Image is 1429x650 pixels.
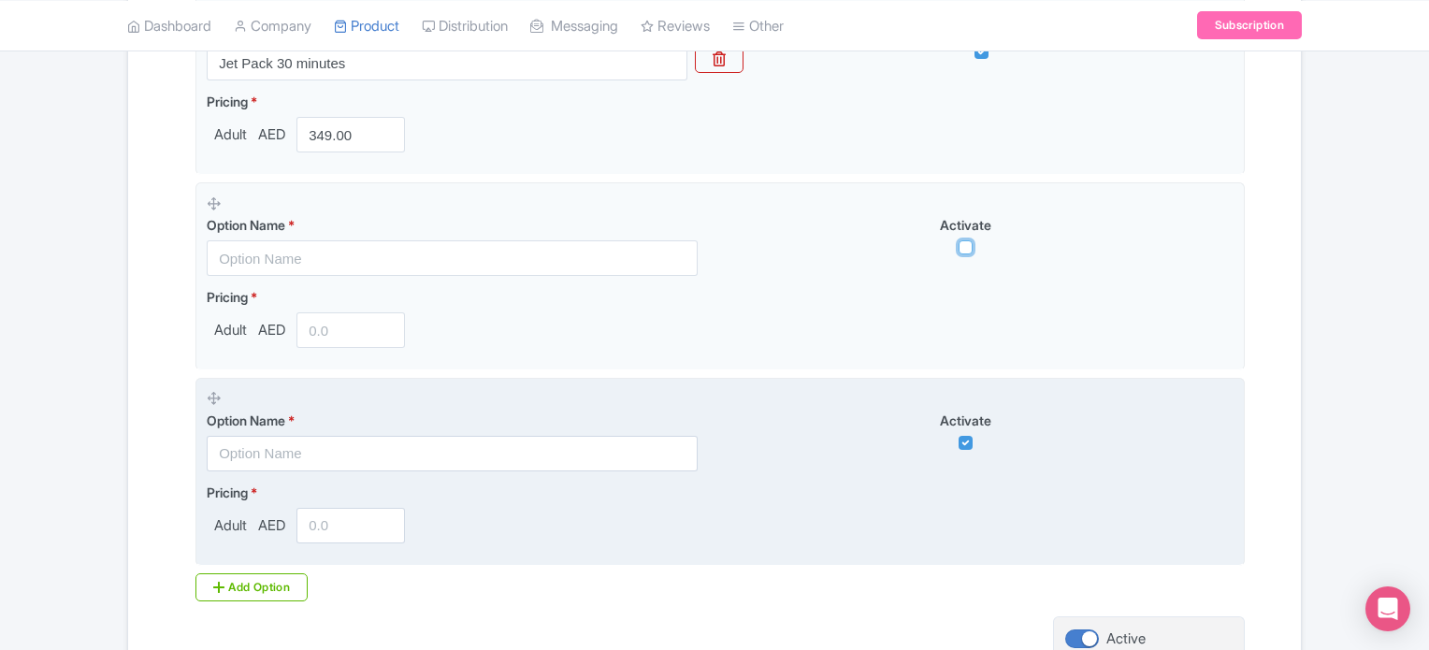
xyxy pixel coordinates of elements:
[207,217,285,233] span: Option Name
[207,240,698,276] input: Option Name
[207,436,698,471] input: Option Name
[1197,11,1302,39] a: Subscription
[1106,628,1146,650] div: Active
[207,320,254,341] span: Adult
[207,94,248,109] span: Pricing
[1365,586,1410,631] div: Open Intercom Messenger
[254,320,289,341] span: AED
[207,289,248,305] span: Pricing
[940,412,991,428] span: Activate
[207,124,254,146] span: Adult
[207,412,285,428] span: Option Name
[207,484,248,500] span: Pricing
[940,217,991,233] span: Activate
[296,312,405,348] input: 0.0
[296,508,405,543] input: 0.0
[195,573,308,601] div: Add Option
[254,124,289,146] span: AED
[254,515,289,537] span: AED
[207,515,254,537] span: Adult
[296,117,405,152] input: 0.00
[207,45,687,80] input: Option Name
